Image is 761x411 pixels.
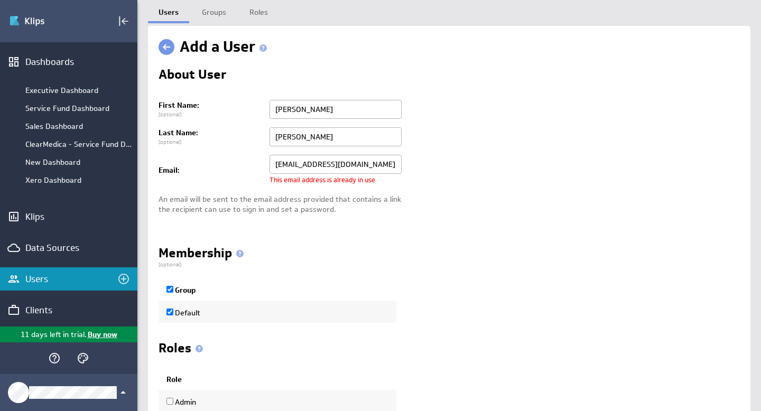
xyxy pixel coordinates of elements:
td: Email: [159,151,264,190]
div: Invite users [115,270,133,288]
div: ClearMedica - Service Fund Dashboard [25,139,132,149]
div: Go to Dashboards [9,13,83,30]
label: Group [166,285,196,295]
div: Service Fund Dashboard [25,104,132,113]
h2: About User [159,68,226,85]
p: (optional) [159,138,264,146]
p: 11 days left in trial. [21,329,87,340]
div: Dashboards [25,56,112,68]
div: Help [45,349,63,367]
th: Role [159,369,396,390]
div: Executive Dashboard [25,86,132,95]
h2: Membership [159,247,248,261]
p: Buy now [87,329,117,340]
div: Collapse [115,12,133,30]
input: Email [270,155,402,174]
div: This email address is already in use [270,175,740,184]
div: Users [25,273,112,285]
div: Data Sources [25,242,112,254]
label: Admin [166,397,196,407]
input: First name [270,100,402,119]
div: Sales Dashboard [25,122,132,131]
div: Klips [25,211,112,222]
p: An email will be sent to the email address provided that contains a link the recipient can use to... [159,194,740,215]
h1: Add a User [180,36,271,58]
div: New Dashboard [25,157,132,167]
div: Themes [74,349,92,367]
p: (optional) [159,261,740,268]
svg: Themes [77,352,89,365]
label: Default [166,308,200,317]
p: Last Name: [159,128,264,138]
img: Klipfolio klips logo [9,13,83,30]
input: Admin [166,398,173,405]
p: First Name: [159,100,264,111]
input: Default [166,309,173,315]
input: Group [166,286,173,293]
h2: Roles [159,342,207,359]
p: (optional) [159,111,264,118]
input: Last name [270,127,402,146]
div: Xero Dashboard [25,175,132,185]
div: Clients [25,304,112,316]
